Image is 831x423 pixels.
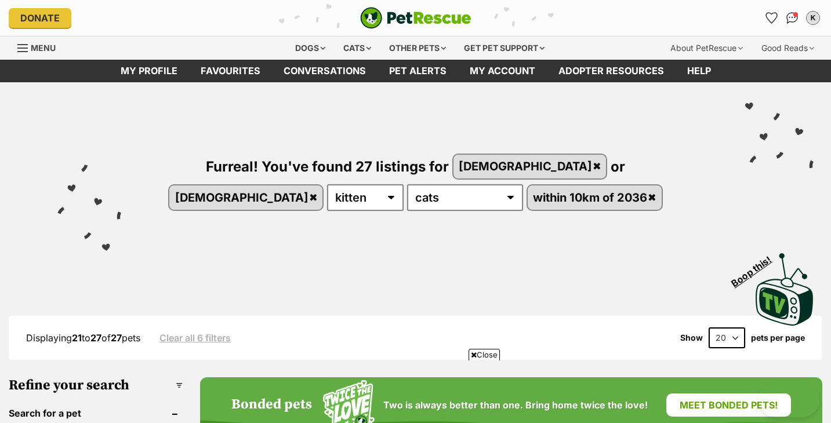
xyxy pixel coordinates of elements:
[9,408,183,418] header: Search for a pet
[547,60,676,82] a: Adopter resources
[804,9,822,27] button: My account
[360,7,471,29] a: PetRescue
[26,332,140,344] span: Displaying to of pets
[762,9,822,27] ul: Account quick links
[730,247,783,289] span: Boop this!
[528,185,662,209] a: within 10km of 2036
[9,8,71,28] a: Donate
[72,332,82,344] strong: 21
[90,332,101,344] strong: 27
[469,349,500,360] span: Close
[109,60,189,82] a: My profile
[381,37,454,60] div: Other pets
[786,12,799,24] img: chat-41dd97257d64d25036548639549fe6c8038ab92f7586957e7f3b1b290dea8141.svg
[783,9,801,27] a: Conversations
[360,7,471,29] img: logo-cat-932fe2b9b8326f06289b0f2fb663e598f794de774fb13d1741a6617ecf9a85b4.svg
[680,333,703,342] span: Show
[751,333,805,342] label: pets per page
[111,332,122,344] strong: 27
[287,37,333,60] div: Dogs
[272,60,378,82] a: conversations
[17,37,64,57] a: Menu
[756,253,814,325] img: PetRescue TV logo
[807,12,819,24] div: K
[458,60,547,82] a: My account
[169,185,322,209] a: [DEMOGRAPHIC_DATA]
[189,60,272,82] a: Favourites
[159,333,231,343] a: Clear all 6 filters
[205,365,627,417] iframe: Advertisement
[753,37,822,60] div: Good Reads
[378,60,458,82] a: Pet alerts
[31,43,56,53] span: Menu
[611,158,625,174] span: or
[453,155,607,178] a: [DEMOGRAPHIC_DATA]
[9,377,183,393] h3: Refine your search
[662,37,751,60] div: About PetRescue
[762,9,781,27] a: Favourites
[676,60,723,82] a: Help
[759,382,819,417] iframe: Help Scout Beacon - Open
[335,37,379,60] div: Cats
[666,393,791,417] a: Meet bonded pets!
[206,158,449,174] span: Furreal! You've found 27 listings for
[456,37,553,60] div: Get pet support
[756,243,814,327] a: Boop this!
